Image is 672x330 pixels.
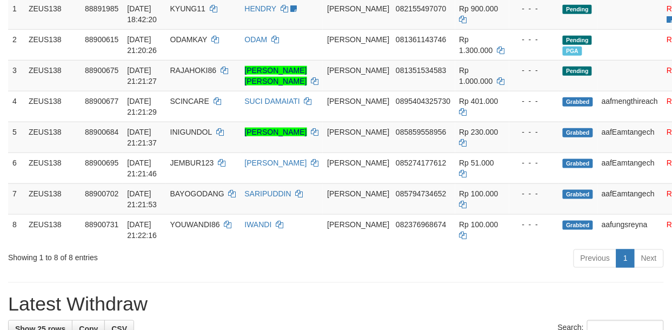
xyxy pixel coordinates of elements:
span: [DATE] 21:20:26 [127,35,157,55]
span: Copy 082376968674 to clipboard [396,220,446,229]
span: [DATE] 21:22:16 [127,220,157,240]
td: 4 [8,91,24,122]
span: Pending [563,67,592,76]
span: Copy 081361143746 to clipboard [396,35,446,44]
span: YOUWANDI86 [170,220,220,229]
span: [DATE] 18:42:20 [127,4,157,24]
td: ZEUS138 [24,91,81,122]
span: 88900702 [85,189,118,198]
span: SCINCARE [170,97,209,105]
span: Grabbed [563,97,593,107]
a: [PERSON_NAME] [245,159,307,167]
span: 88900615 [85,35,118,44]
span: Copy 0895404325730 to clipboard [396,97,450,105]
span: Rp 100.000 [460,220,498,229]
span: Rp 1.300.000 [460,35,493,55]
a: HENDRY [245,4,277,13]
span: KYUNG11 [170,4,205,13]
div: - - - [514,3,555,14]
a: 1 [616,249,635,268]
span: [DATE] 21:21:29 [127,97,157,116]
span: [DATE] 21:21:37 [127,128,157,147]
a: Next [634,249,664,268]
span: 88900675 [85,66,118,75]
td: aafEamtangech [597,122,662,153]
span: Copy 085794734652 to clipboard [396,189,446,198]
td: 7 [8,183,24,214]
div: - - - [514,65,555,76]
span: Grabbed [563,221,593,230]
span: [PERSON_NAME] [327,159,389,167]
span: [DATE] 21:21:53 [127,189,157,209]
a: [PERSON_NAME] [PERSON_NAME] [245,66,307,85]
span: ODAMKAY [170,35,208,44]
td: ZEUS138 [24,153,81,183]
a: SUCI DAMAIATI [245,97,300,105]
td: ZEUS138 [24,214,81,245]
span: Pending [563,5,592,14]
span: [PERSON_NAME] [327,220,389,229]
a: IWANDI [245,220,272,229]
span: Pending [563,36,592,45]
span: Rp 401.000 [460,97,498,105]
span: JEMBUR123 [170,159,214,167]
span: Copy 085859558956 to clipboard [396,128,446,136]
span: [PERSON_NAME] [327,189,389,198]
span: [DATE] 21:21:27 [127,66,157,85]
span: BAYOGODANG [170,189,224,198]
span: Rp 1.000.000 [460,66,493,85]
span: 88891985 [85,4,118,13]
a: SARIPUDDIN [245,189,291,198]
span: Grabbed [563,190,593,199]
span: Grabbed [563,159,593,168]
span: Copy 082155497070 to clipboard [396,4,446,13]
div: - - - [514,96,555,107]
td: 2 [8,29,24,60]
span: [PERSON_NAME] [327,66,389,75]
span: 88900684 [85,128,118,136]
h1: Latest Withdraw [8,294,664,315]
td: ZEUS138 [24,122,81,153]
td: ZEUS138 [24,60,81,91]
span: 88900695 [85,159,118,167]
span: 88900677 [85,97,118,105]
span: Rp 100.000 [460,189,498,198]
div: - - - [514,157,555,168]
div: - - - [514,127,555,137]
td: ZEUS138 [24,183,81,214]
td: 8 [8,214,24,245]
a: [PERSON_NAME] [245,128,307,136]
td: aafEamtangech [597,153,662,183]
span: RAJAHOKI86 [170,66,217,75]
span: Rp 51.000 [460,159,495,167]
a: ODAM [245,35,268,44]
span: Copy 081351534583 to clipboard [396,66,446,75]
td: 5 [8,122,24,153]
a: Previous [574,249,617,268]
span: [PERSON_NAME] [327,97,389,105]
span: Grabbed [563,128,593,137]
span: [PERSON_NAME] [327,128,389,136]
td: aafEamtangech [597,183,662,214]
span: [DATE] 21:21:46 [127,159,157,178]
td: 6 [8,153,24,183]
td: aafungsreyna [597,214,662,245]
td: ZEUS138 [24,29,81,60]
div: - - - [514,34,555,45]
span: [PERSON_NAME] [327,35,389,44]
span: Rp 230.000 [460,128,498,136]
div: - - - [514,188,555,199]
div: Showing 1 to 8 of 8 entries [8,248,272,263]
span: INIGUNDOL [170,128,212,136]
span: Marked by aafchomsokheang [563,47,582,56]
td: aafmengthireach [597,91,662,122]
span: 88900731 [85,220,118,229]
td: 3 [8,60,24,91]
span: Rp 900.000 [460,4,498,13]
div: - - - [514,219,555,230]
span: Copy 085274177612 to clipboard [396,159,446,167]
span: [PERSON_NAME] [327,4,389,13]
